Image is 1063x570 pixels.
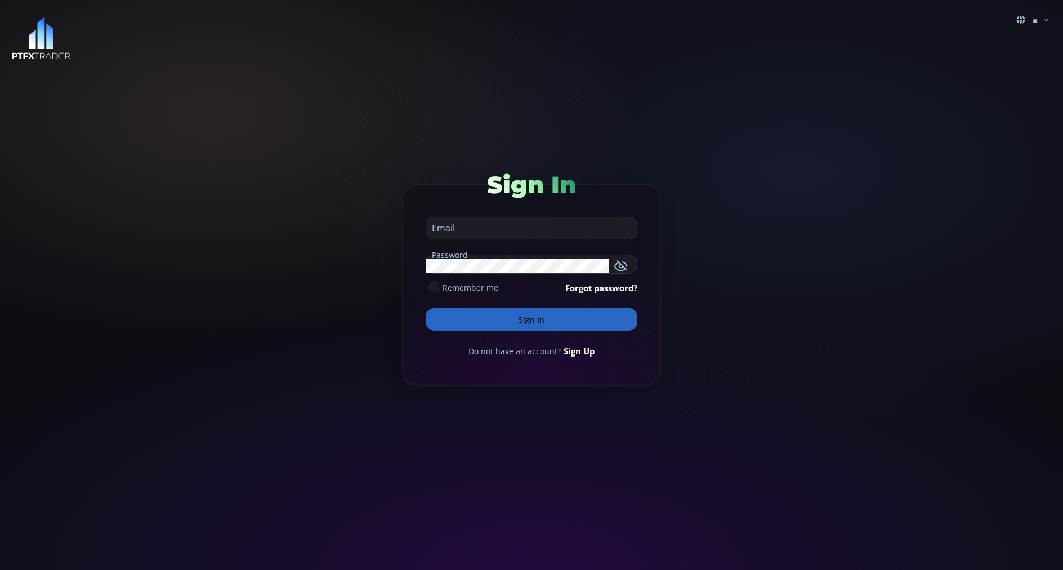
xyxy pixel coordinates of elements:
span: Sign In [487,170,576,199]
span: Remember me [443,282,498,293]
button: Sign In [426,308,637,331]
div: Do not have an account? [426,345,637,357]
a: Forgot password? [565,282,637,294]
img: LOGO [11,17,71,60]
a: Sign Up [564,345,595,357]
